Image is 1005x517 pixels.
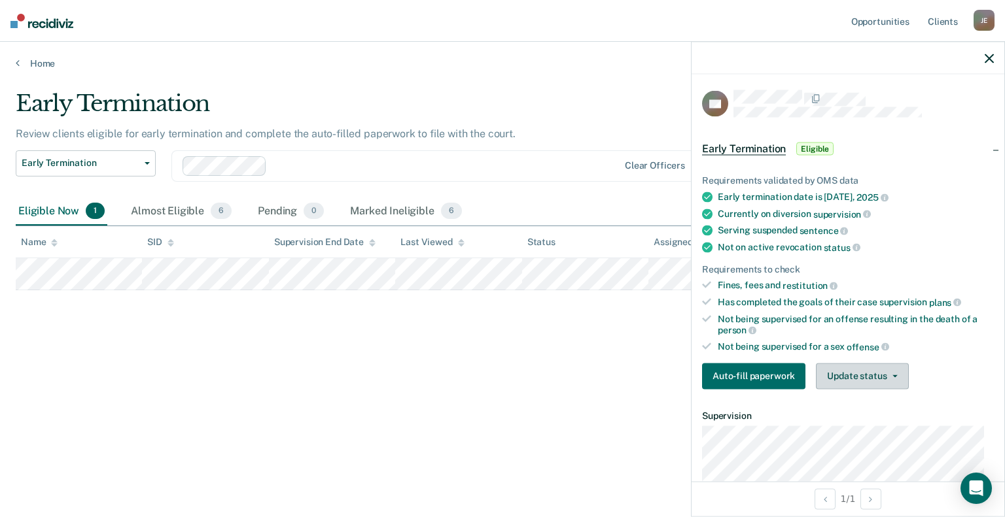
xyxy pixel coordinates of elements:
span: supervision [813,208,871,219]
div: Not being supervised for a sex [718,341,994,353]
div: Marked Ineligible [347,197,465,226]
span: Early Termination [702,142,786,156]
span: 6 [211,203,232,220]
button: Auto-fill paperwork [702,363,805,389]
div: Has completed the goals of their case supervision [718,297,994,309]
div: Open Intercom Messenger [961,473,992,504]
span: Early Termination [22,158,139,169]
dt: Supervision [702,410,994,421]
div: SID [147,237,174,248]
span: 6 [441,203,462,220]
div: Early termination date is [DATE], [718,192,994,203]
div: Not being supervised for an offense resulting in the death of a [718,313,994,335]
div: Last Viewed [400,237,464,248]
button: Previous Opportunity [815,488,836,509]
span: 1 [86,203,105,220]
span: offense [847,341,889,352]
div: Currently on diversion [718,208,994,220]
div: 1 / 1 [692,481,1004,516]
div: Fines, fees and [718,280,994,292]
button: Next Opportunity [860,488,881,509]
p: Review clients eligible for early termination and complete the auto-filled paperwork to file with... [16,127,516,140]
div: Early TerminationEligible [692,128,1004,170]
span: Eligible [796,142,834,156]
div: Not on active revocation [718,242,994,254]
span: sentence [800,225,849,236]
a: Home [16,58,989,69]
span: plans [929,297,961,307]
div: Serving suspended [718,225,994,237]
button: Update status [816,363,908,389]
div: Pending [255,197,326,226]
img: Recidiviz [10,14,73,28]
div: Early Termination [16,90,769,127]
div: Name [21,237,58,248]
div: Supervision End Date [274,237,376,248]
div: J E [974,10,995,31]
div: Assigned to [654,237,715,248]
span: 0 [304,203,324,220]
a: Navigate to form link [702,363,811,389]
div: Requirements to check [702,263,994,275]
span: 2025 [856,192,888,203]
span: status [824,242,860,252]
span: person [718,325,756,335]
div: Almost Eligible [128,197,234,226]
div: Eligible Now [16,197,107,226]
div: Status [527,237,555,248]
span: restitution [783,280,837,291]
div: Clear officers [625,160,685,171]
div: Requirements validated by OMS data [702,175,994,186]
